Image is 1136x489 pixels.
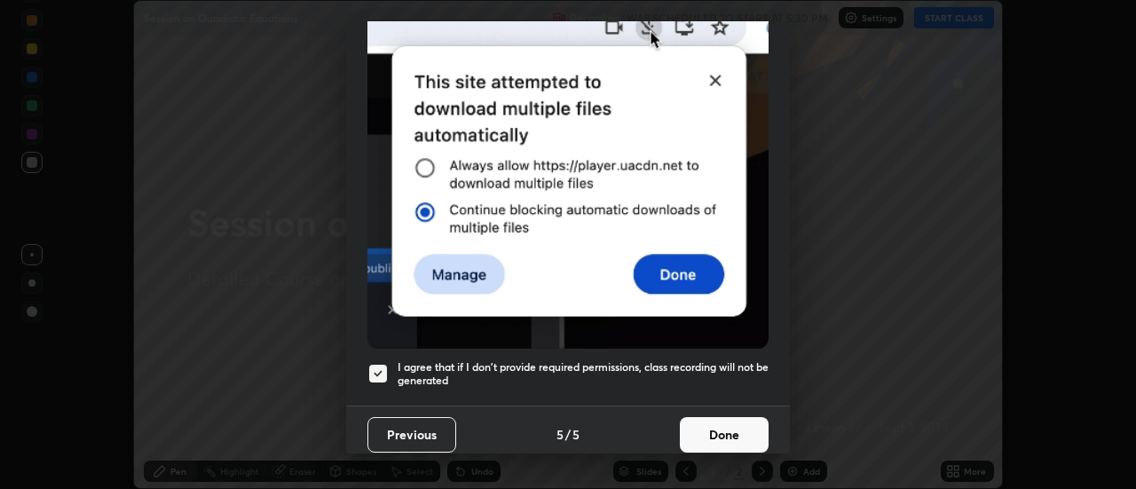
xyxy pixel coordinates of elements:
h4: 5 [572,425,580,444]
h5: I agree that if I don't provide required permissions, class recording will not be generated [398,360,769,388]
h4: / [565,425,571,444]
h4: 5 [556,425,564,444]
button: Previous [367,417,456,453]
button: Done [680,417,769,453]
